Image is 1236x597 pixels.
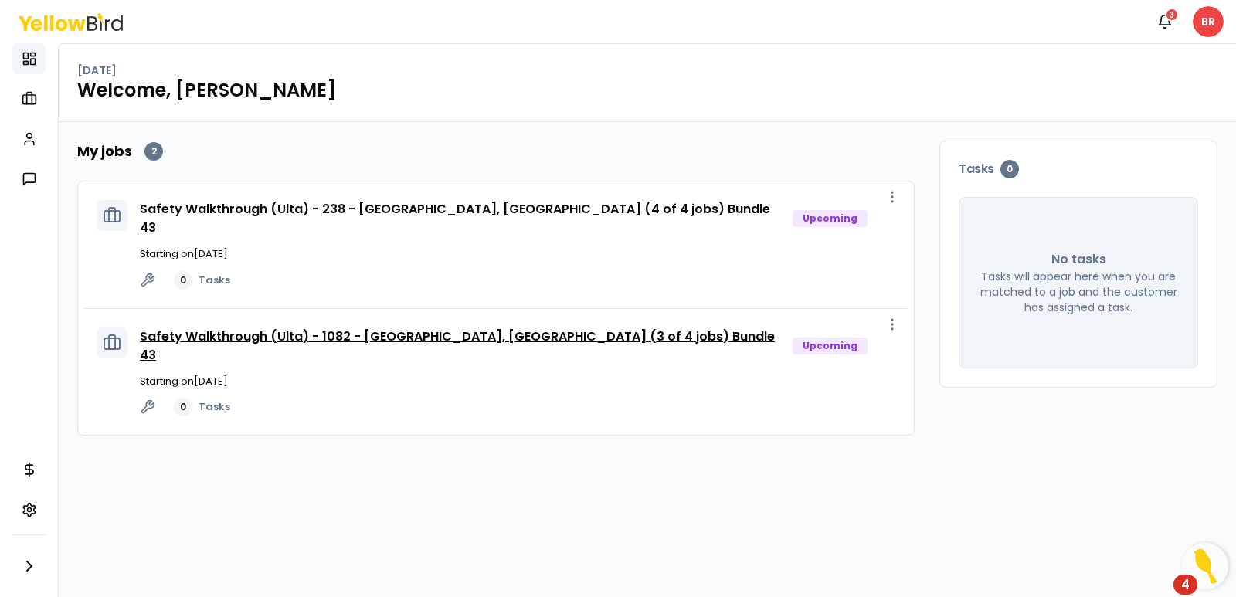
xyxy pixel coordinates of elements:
[174,271,230,290] a: 0Tasks
[144,142,163,161] div: 2
[174,398,192,416] div: 0
[793,210,868,227] div: Upcoming
[793,338,868,354] div: Upcoming
[140,200,770,236] a: Safety Walkthrough (Ulta) - 238 - [GEOGRAPHIC_DATA], [GEOGRAPHIC_DATA] (4 of 4 jobs) Bundle 43
[140,246,895,262] p: Starting on [DATE]
[978,269,1179,315] p: Tasks will appear here when you are matched to a job and the customer has assigned a task.
[174,398,230,416] a: 0Tasks
[1051,250,1106,269] p: No tasks
[959,160,1198,178] h3: Tasks
[77,63,117,78] p: [DATE]
[140,327,775,364] a: Safety Walkthrough (Ulta) - 1082 - [GEOGRAPHIC_DATA], [GEOGRAPHIC_DATA] (3 of 4 jobs) Bundle 43
[1165,8,1179,22] div: 3
[174,271,192,290] div: 0
[77,141,132,162] h2: My jobs
[1182,543,1228,589] button: Open Resource Center, 4 new notifications
[1149,6,1180,37] button: 3
[1000,160,1019,178] div: 0
[140,374,895,389] p: Starting on [DATE]
[1193,6,1224,37] span: BR
[77,78,1217,103] h1: Welcome, [PERSON_NAME]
